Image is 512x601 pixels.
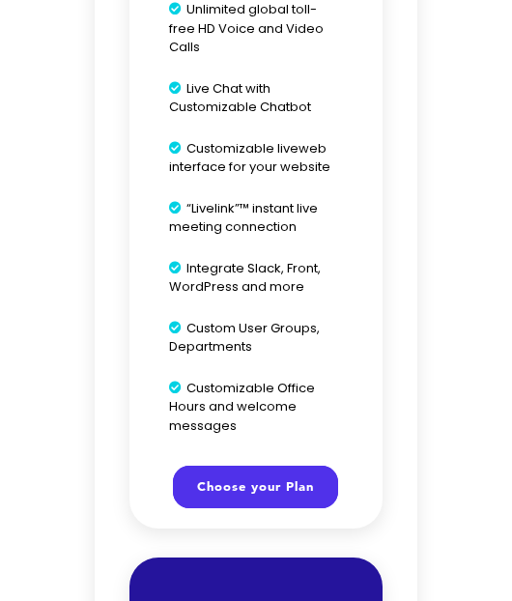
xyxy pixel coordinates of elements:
a: Choose your Plan [173,477,338,496]
li: “Livelink”™ instant live meeting connection [150,187,361,248]
li: Customizable liveweb interface for your website [150,128,361,188]
li: Integrate Slack, Front, WordPress and more [150,247,361,308]
button: Choose your Plan [173,466,338,508]
li: Customizable Office Hours and welcome messages [150,367,361,447]
li: Custom User Groups, Departments [150,307,361,368]
li: Live Chat with Customizable Chatbot [150,68,361,129]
